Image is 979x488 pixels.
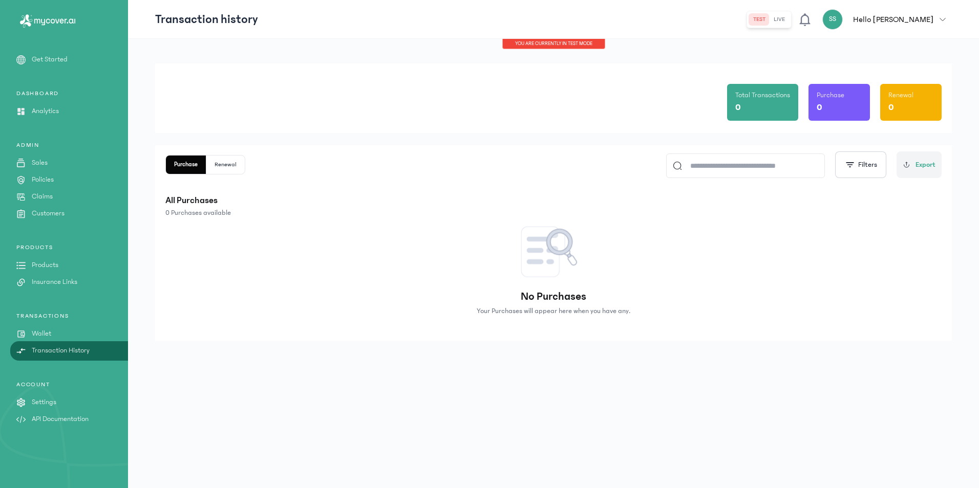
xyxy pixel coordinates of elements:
button: Renewal [206,156,245,174]
p: All Purchases [165,193,942,208]
p: Transaction History [32,345,90,356]
p: Wallet [32,328,51,339]
p: Sales [32,158,48,168]
div: SS [822,9,843,30]
p: Total Transactions [735,90,790,100]
button: test [749,13,770,26]
p: Claims [32,191,53,202]
button: SSHello [PERSON_NAME] [822,9,952,30]
p: API Documentation [32,414,89,425]
button: Purchase [166,156,206,174]
p: Your Purchases will appear here when you have any. [477,306,630,316]
p: No Purchases [521,290,586,304]
button: live [770,13,789,26]
p: Settings [32,397,56,408]
p: Get Started [32,54,68,65]
button: Export [897,151,942,178]
p: 0 [735,100,741,115]
p: Hello [PERSON_NAME] [853,13,933,26]
p: Products [32,260,58,271]
p: Insurance Links [32,277,77,287]
p: Analytics [32,106,59,117]
p: 0 Purchases available [165,208,942,218]
div: You are currently in TEST MODE [502,39,605,49]
p: Purchase [817,90,844,100]
p: Customers [32,208,65,219]
p: 0 [817,100,822,115]
p: Policies [32,174,54,185]
p: Transaction history [155,11,258,28]
p: Renewal [888,90,913,100]
span: Export [916,160,935,170]
button: Filters [835,151,886,178]
p: 0 [888,100,894,115]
